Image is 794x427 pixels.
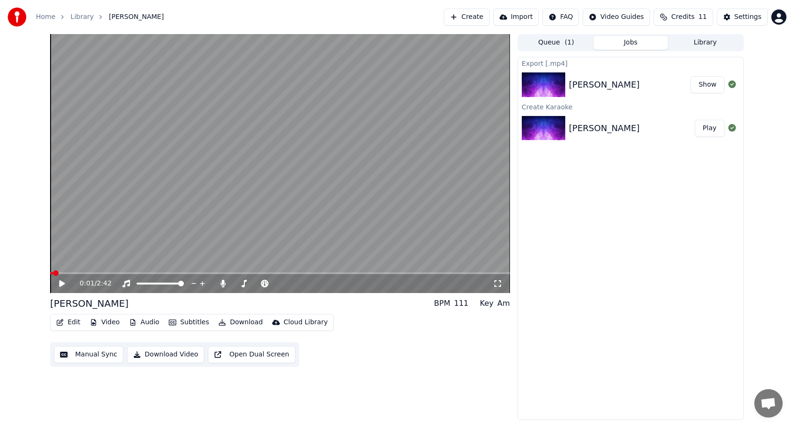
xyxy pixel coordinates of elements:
div: Create Karaoke [518,101,743,112]
a: Home [36,12,55,22]
div: 111 [454,298,469,309]
button: Credits11 [654,9,713,26]
button: Jobs [594,36,668,50]
div: Key [480,298,493,309]
button: Library [668,36,742,50]
div: Export [.mp4] [518,57,743,69]
button: Subtitles [165,316,213,329]
button: Settings [717,9,768,26]
button: Play [695,120,725,137]
button: Queue [519,36,594,50]
div: / [80,279,103,288]
nav: breadcrumb [36,12,164,22]
div: BPM [434,298,450,309]
span: Credits [671,12,694,22]
button: Download Video [127,346,204,363]
button: FAQ [543,9,579,26]
div: [PERSON_NAME] [569,122,640,135]
div: Am [497,298,510,309]
button: Audio [125,316,163,329]
a: Library [70,12,94,22]
button: Download [215,316,267,329]
span: [PERSON_NAME] [109,12,164,22]
button: Import [493,9,539,26]
button: Show [690,76,725,93]
span: 2:42 [97,279,112,288]
span: 0:01 [80,279,95,288]
div: [PERSON_NAME] [569,78,640,91]
button: Open Dual Screen [208,346,295,363]
span: 11 [699,12,707,22]
button: Video [86,316,123,329]
img: youka [8,8,26,27]
span: ( 1 ) [565,38,574,47]
button: Create [444,9,490,26]
div: Settings [734,12,761,22]
button: Video Guides [583,9,650,26]
button: Manual Sync [54,346,123,363]
div: Open chat [754,389,783,418]
div: Cloud Library [284,318,328,327]
button: Edit [52,316,84,329]
div: [PERSON_NAME] [50,297,129,310]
